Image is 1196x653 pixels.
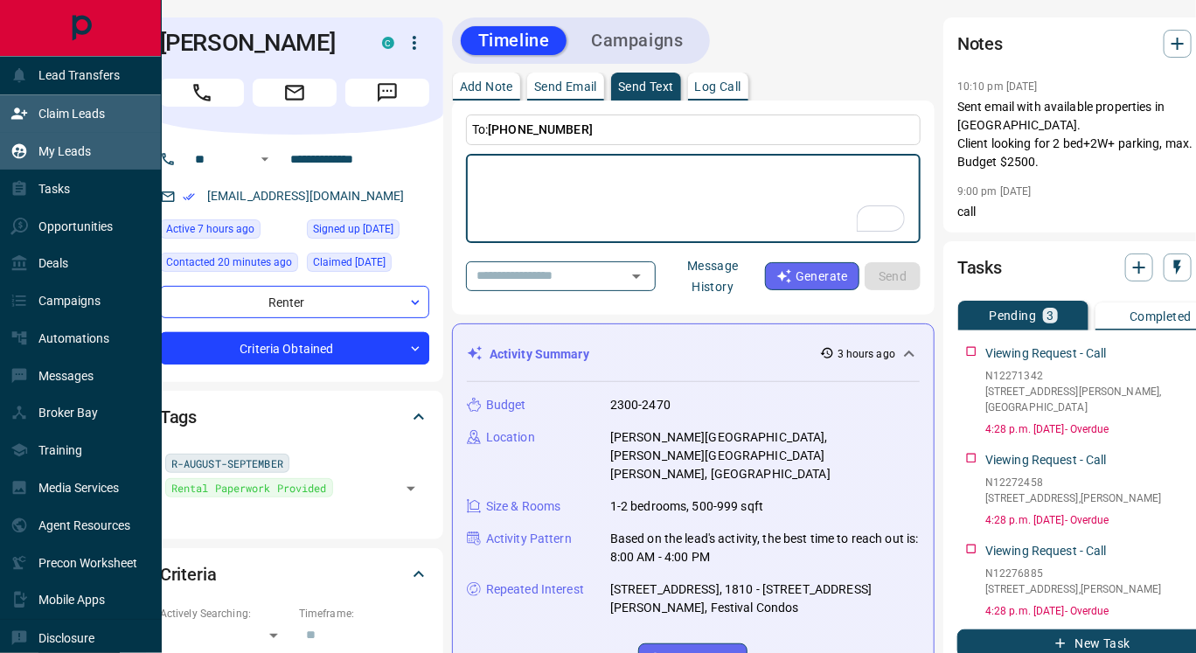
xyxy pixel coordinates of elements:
[207,189,405,203] a: [EMAIL_ADDRESS][DOMAIN_NAME]
[160,403,197,431] h2: Tags
[466,115,921,145] p: To:
[957,30,1003,58] h2: Notes
[957,185,1032,198] p: 9:00 pm [DATE]
[171,479,327,497] span: Rental Paperwork Provided
[307,219,429,244] div: Mon Jun 16 2025
[624,264,649,288] button: Open
[461,26,567,55] button: Timeline
[610,530,920,566] p: Based on the lead's activity, the best time to reach out is: 8:00 AM - 4:00 PM
[160,219,298,244] div: Sun Aug 17 2025
[534,80,597,93] p: Send Email
[307,253,429,277] div: Mon Jun 16 2025
[253,79,337,107] span: Email
[486,497,561,516] p: Size & Rooms
[985,451,1107,469] p: Viewing Request - Call
[661,252,765,301] button: Message History
[610,497,763,516] p: 1-2 bedrooms, 500-999 sqft
[486,396,526,414] p: Budget
[166,254,292,271] span: Contacted 20 minutes ago
[695,80,741,93] p: Log Call
[838,346,895,362] p: 3 hours ago
[985,490,1161,506] p: [STREET_ADDRESS] , [PERSON_NAME]
[313,220,393,238] span: Signed up [DATE]
[160,560,217,588] h2: Criteria
[490,345,589,364] p: Activity Summary
[1130,310,1192,323] p: Completed
[610,428,920,483] p: [PERSON_NAME][GEOGRAPHIC_DATA], [PERSON_NAME][GEOGRAPHIC_DATA][PERSON_NAME], [GEOGRAPHIC_DATA]
[1046,309,1053,322] p: 3
[467,338,920,371] div: Activity Summary3 hours ago
[160,253,298,277] div: Sun Aug 17 2025
[765,262,859,290] button: Generate
[985,566,1161,581] p: N12276885
[171,455,283,472] span: R-AUGUST-SEPTEMBER
[985,542,1107,560] p: Viewing Request - Call
[399,476,423,501] button: Open
[345,79,429,107] span: Message
[610,580,920,617] p: [STREET_ADDRESS], 1810 - [STREET_ADDRESS][PERSON_NAME], Festival Condos
[254,149,275,170] button: Open
[313,254,386,271] span: Claimed [DATE]
[160,553,429,595] div: Criteria
[486,530,572,548] p: Activity Pattern
[610,396,671,414] p: 2300-2470
[299,606,429,622] p: Timeframe:
[990,309,1037,322] p: Pending
[478,162,908,236] textarea: To enrich screen reader interactions, please activate Accessibility in Grammarly extension settings
[160,79,244,107] span: Call
[985,581,1161,597] p: [STREET_ADDRESS] , [PERSON_NAME]
[382,37,394,49] div: condos.ca
[488,122,593,136] span: [PHONE_NUMBER]
[486,580,584,599] p: Repeated Interest
[957,254,1002,281] h2: Tasks
[160,606,290,622] p: Actively Searching:
[618,80,674,93] p: Send Text
[160,29,356,57] h1: [PERSON_NAME]
[160,396,429,438] div: Tags
[574,26,700,55] button: Campaigns
[183,191,195,203] svg: Email Verified
[160,332,429,365] div: Criteria Obtained
[160,286,429,318] div: Renter
[460,80,513,93] p: Add Note
[985,475,1161,490] p: N12272458
[486,428,535,447] p: Location
[957,80,1038,93] p: 10:10 pm [DATE]
[166,220,254,238] span: Active 7 hours ago
[985,344,1107,363] p: Viewing Request - Call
